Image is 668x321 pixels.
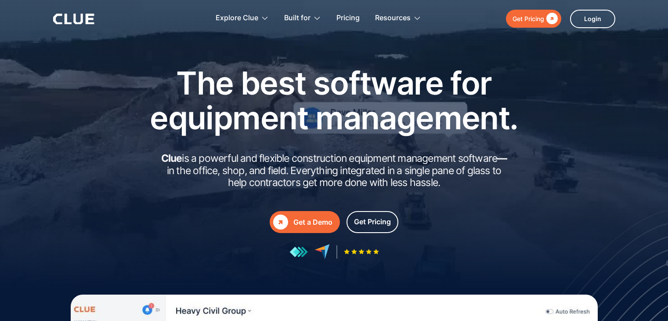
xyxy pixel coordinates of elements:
div: Resources [375,4,421,32]
a: Get Pricing [506,10,561,28]
h2: is a powerful and flexible construction equipment management software in the office, shop, and fi... [159,153,510,189]
div:  [273,215,288,230]
a: Login [570,10,615,28]
div: Resources [375,4,411,32]
div: Built for [284,4,321,32]
a: Get Pricing [347,211,398,233]
a: Pricing [336,4,360,32]
div:  [544,13,558,24]
a: Get a Demo [270,211,340,233]
div: Explore Clue [216,4,258,32]
iframe: Chat Widget [510,198,668,321]
div: Built for [284,4,311,32]
img: Five-star rating icon [344,249,379,255]
h1: The best software for equipment management. [137,66,532,135]
strong: Clue [161,152,182,164]
img: reviews at capterra [314,244,330,259]
strong: — [497,152,507,164]
div: Get Pricing [354,216,391,227]
img: reviews at getapp [289,246,308,258]
div: Explore Clue [216,4,269,32]
div: Get Pricing [513,13,544,24]
div: Get a Demo [293,217,332,228]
